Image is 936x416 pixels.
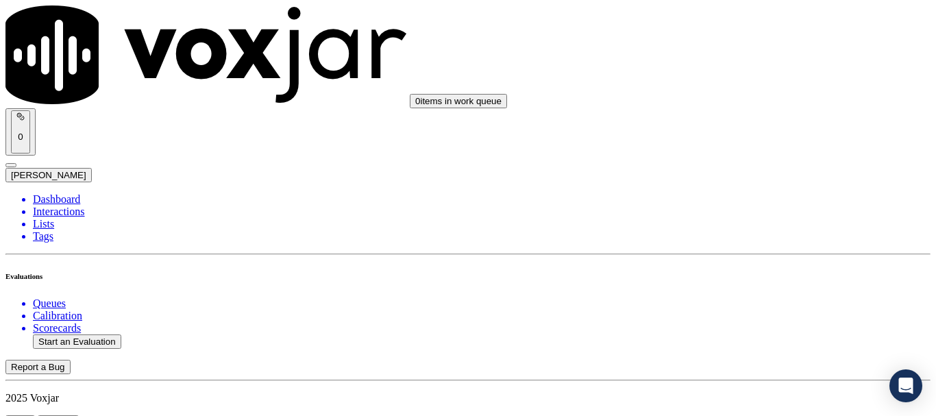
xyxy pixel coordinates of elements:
div: Open Intercom Messenger [889,369,922,402]
a: Dashboard [33,193,931,206]
a: Interactions [33,206,931,218]
button: Report a Bug [5,360,71,374]
button: Start an Evaluation [33,334,121,349]
button: 0 [11,110,30,154]
button: 0items in work queue [410,94,507,108]
a: Lists [33,218,931,230]
p: 2025 Voxjar [5,392,931,404]
h6: Evaluations [5,272,931,280]
p: 0 [16,132,25,142]
a: Queues [33,297,931,310]
a: Tags [33,230,931,243]
a: Calibration [33,310,931,322]
button: 0 [5,108,36,156]
span: [PERSON_NAME] [11,170,86,180]
a: Scorecards [33,322,931,334]
button: [PERSON_NAME] [5,168,92,182]
img: voxjar logo [5,5,407,104]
